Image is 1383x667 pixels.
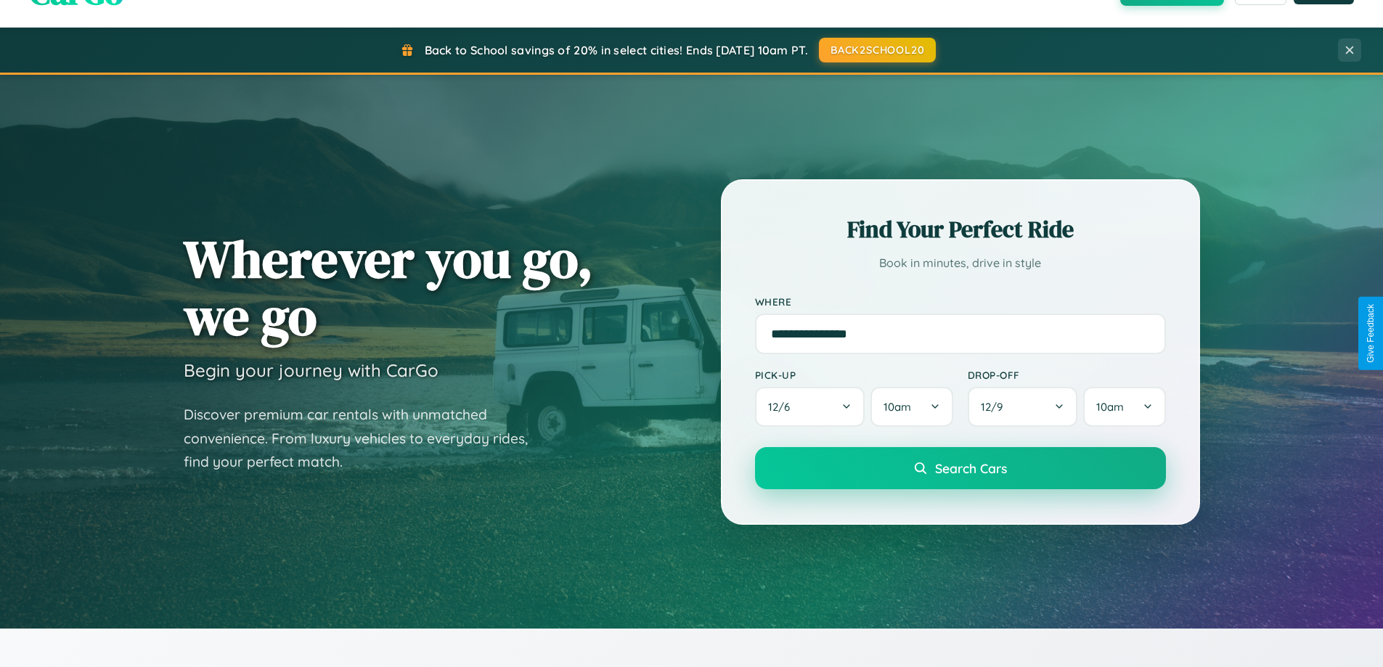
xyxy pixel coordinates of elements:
label: Where [755,295,1166,308]
label: Drop-off [968,369,1166,381]
span: Back to School savings of 20% in select cities! Ends [DATE] 10am PT. [425,43,808,57]
label: Pick-up [755,369,953,381]
button: 10am [1083,387,1165,427]
button: 10am [870,387,952,427]
span: 10am [1096,400,1124,414]
button: 12/6 [755,387,865,427]
h3: Begin your journey with CarGo [184,359,438,381]
button: BACK2SCHOOL20 [819,38,936,62]
div: Give Feedback [1366,304,1376,363]
button: Search Cars [755,447,1166,489]
span: Search Cars [935,460,1007,476]
span: 12 / 9 [981,400,1010,414]
span: 12 / 6 [768,400,797,414]
p: Discover premium car rentals with unmatched convenience. From luxury vehicles to everyday rides, ... [184,403,547,474]
h2: Find Your Perfect Ride [755,213,1166,245]
button: 12/9 [968,387,1078,427]
span: 10am [884,400,911,414]
p: Book in minutes, drive in style [755,253,1166,274]
h1: Wherever you go, we go [184,230,593,345]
